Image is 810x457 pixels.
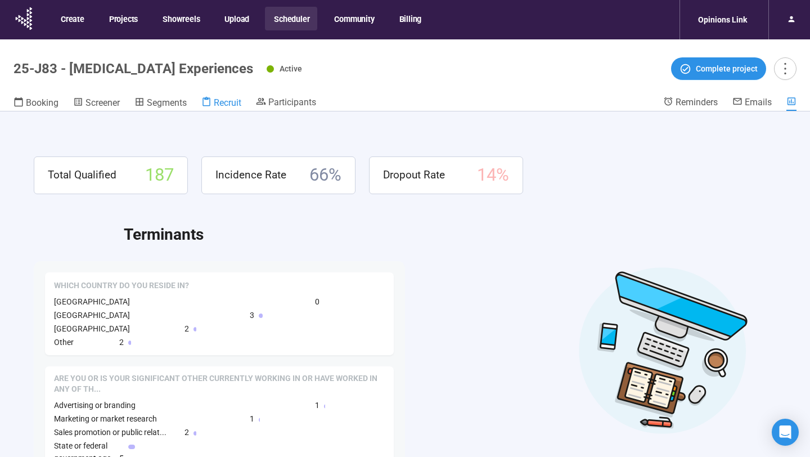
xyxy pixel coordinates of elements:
span: 1 [315,399,319,411]
span: Advertising or branding [54,401,136,410]
span: [GEOGRAPHIC_DATA] [54,324,130,333]
button: Projects [100,7,146,30]
button: Create [52,7,92,30]
span: Incidence Rate [215,167,286,183]
button: Showreels [154,7,208,30]
span: 3 [250,309,254,321]
span: Dropout Rate [383,167,445,183]
span: Complete project [696,62,758,75]
span: Which country do you reside in? [54,280,189,292]
a: Participants [256,96,316,110]
span: Other [54,338,74,347]
h2: Terminants [124,222,776,247]
span: [GEOGRAPHIC_DATA] [54,311,130,320]
a: Emails [732,96,772,110]
span: [GEOGRAPHIC_DATA] [54,297,130,306]
span: 0 [315,295,319,308]
span: Marketing or market research [54,414,157,423]
div: Opinions Link [691,9,754,30]
span: 14 % [477,162,509,189]
span: Participants [268,97,316,107]
span: Active [280,64,302,73]
span: 1 [250,413,254,425]
button: more [774,57,796,80]
button: Upload [215,7,257,30]
button: Scheduler [265,7,317,30]
span: Total Qualified [48,167,116,183]
img: Desktop work notes [578,266,748,435]
div: Open Intercom Messenger [772,419,799,446]
span: Segments [147,97,187,108]
span: Are you or is your significant other currently working in or have worked in any of the following ... [54,373,385,395]
span: Emails [745,97,772,107]
span: Reminders [676,97,718,107]
a: Recruit [201,96,241,111]
button: Complete project [671,57,766,80]
h1: 25-J83 - [MEDICAL_DATA] Experiences [13,61,253,77]
a: Segments [134,96,187,111]
span: 2 [184,322,189,335]
span: Booking [26,97,58,108]
span: more [777,61,793,76]
a: Reminders [663,96,718,110]
span: 2 [184,426,189,438]
a: Booking [13,96,58,111]
span: 2 [119,336,124,348]
span: 66 % [309,162,341,189]
span: Sales promotion or public relat... [54,428,166,437]
span: Recruit [214,97,241,108]
a: Screener [73,96,120,111]
button: Community [325,7,382,30]
span: Screener [85,97,120,108]
button: Billing [390,7,430,30]
span: 187 [145,162,174,189]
